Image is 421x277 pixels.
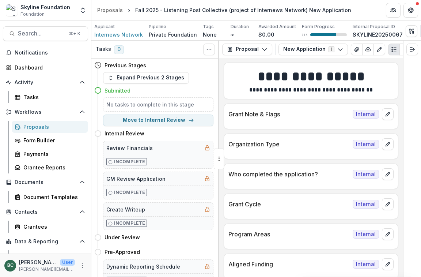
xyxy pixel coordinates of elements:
div: Bettina Chang [7,263,14,268]
p: ∞ [231,31,234,38]
div: Fall 2025 - Listening Post Collective (project of Internews Network) New Application [135,6,351,14]
a: Document Templates [12,191,88,203]
button: edit [382,198,394,210]
span: 0 [114,45,124,54]
h4: Submitted [105,87,130,94]
p: Duration [231,23,249,30]
button: PDF view [399,44,411,55]
p: Incomplete [114,220,145,227]
span: Internal [353,200,379,209]
span: Documents [15,179,76,186]
a: Internews Network [94,31,143,38]
span: Data & Reporting [15,239,76,245]
a: Tasks [12,91,88,103]
p: Private Foundation [149,31,197,38]
a: Proposals [94,5,126,15]
button: Open Documents [3,176,88,188]
div: Tasks [23,93,82,101]
p: Organization Type [228,140,350,149]
button: Open Activity [3,76,88,88]
a: Dashboard [12,250,88,262]
p: SKYLINE20250067 [353,31,403,38]
button: Open Workflows [3,106,88,118]
button: Search... [3,26,88,41]
span: Internal [353,140,379,149]
p: Internal Proposal ID [353,23,395,30]
button: edit [382,108,394,120]
p: Awarded Amount [258,23,296,30]
div: Dashboard [15,64,82,71]
button: Notifications [3,47,88,59]
button: Partners [386,3,401,18]
div: Proposals [97,6,123,14]
button: More [78,261,87,270]
h4: Previous Stages [105,61,146,69]
p: Program Areas [228,230,350,239]
span: Search... [18,30,64,37]
p: $0.00 [258,31,274,38]
div: Skyline Foundation [20,3,70,11]
button: edit [382,258,394,270]
p: Incomplete [114,189,145,196]
p: Grant Note & Flags [228,110,350,119]
span: Contacts [15,209,76,215]
span: Foundation [20,11,45,18]
p: Who completed the application? [228,170,350,179]
button: Toggle View Cancelled Tasks [203,44,215,55]
div: Form Builder [23,136,82,144]
h5: Review Financials [106,144,153,152]
p: Grant Cycle [228,200,350,209]
span: Notifications [15,50,85,56]
p: Pipeline [149,23,166,30]
a: Grantee Reports [12,161,88,173]
div: Grantees [23,223,82,231]
a: Proposals [12,121,88,133]
button: Edit as form [373,44,385,55]
p: Tags [203,23,214,30]
p: [PERSON_NAME][EMAIL_ADDRESS][DOMAIN_NAME] [19,266,75,273]
span: Internal [353,170,379,179]
h4: Pre-Approved [105,248,140,256]
p: [PERSON_NAME] [19,258,57,266]
h5: No tasks to complete in this stage [106,101,210,108]
a: Grantees [12,221,88,233]
span: Internal [353,230,379,239]
a: Dashboard [3,61,88,74]
button: Open entity switcher [78,3,88,18]
a: Form Builder [12,134,88,146]
h3: Tasks [96,46,111,52]
a: Payments [12,148,88,160]
div: ⌘ + K [67,30,82,38]
span: Internal [353,260,379,269]
div: Proposals [23,123,82,131]
h5: Dynamic Reporting Schedule [106,263,180,270]
button: edit [382,138,394,150]
p: Aligned Funding [228,260,350,269]
h4: Under Review [105,233,140,241]
p: 70 % [302,32,307,37]
button: Plaintext view [388,44,400,55]
button: Expand Previous 2 Stages [103,72,189,84]
div: Grantee Reports [23,164,82,171]
button: New Application1 [278,44,348,55]
button: Expand right [406,44,418,55]
button: Move to Internal Review [103,115,213,126]
img: Skyline Foundation [6,4,18,16]
button: Get Help [403,3,418,18]
button: Open Contacts [3,206,88,218]
h4: Internal Review [105,130,144,137]
div: Document Templates [23,193,82,201]
p: None [203,31,217,38]
button: edit [382,228,394,240]
p: User [60,259,75,266]
button: Open Data & Reporting [3,236,88,247]
nav: breadcrumb [94,5,354,15]
span: Activity [15,79,76,86]
h5: Create Writeup [106,206,145,213]
button: Proposal [222,44,272,55]
p: Applicant [94,23,115,30]
button: View Attached Files [351,44,363,55]
div: Payments [23,150,82,158]
p: Incomplete [114,158,145,165]
span: Internal [353,110,379,119]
